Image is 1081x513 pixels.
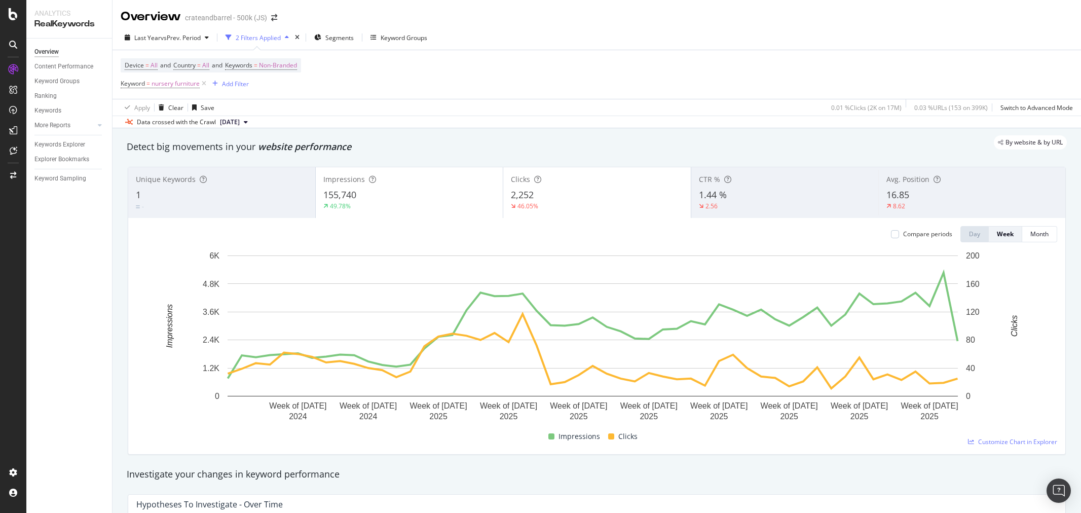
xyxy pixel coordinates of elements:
[989,226,1022,242] button: Week
[202,58,209,72] span: All
[325,33,354,42] span: Segments
[216,116,252,128] button: [DATE]
[201,103,214,112] div: Save
[269,401,326,410] text: Week of [DATE]
[960,226,989,242] button: Day
[323,174,365,184] span: Impressions
[966,251,980,260] text: 200
[185,13,267,23] div: crateandbarrel - 500k (JS)
[121,29,213,46] button: Last YearvsPrev. Period
[34,18,104,30] div: RealKeywords
[137,118,216,127] div: Data crossed with the Crawl
[203,279,219,288] text: 4.8K
[222,80,249,88] div: Add Filter
[134,33,161,42] span: Last Year
[34,47,59,57] div: Overview
[761,401,818,410] text: Week of [DATE]
[511,174,530,184] span: Clicks
[34,173,86,184] div: Keyword Sampling
[550,401,607,410] text: Week of [DATE]
[500,412,518,421] text: 2025
[34,120,70,131] div: More Reports
[409,401,467,410] text: Week of [DATE]
[690,401,748,410] text: Week of [DATE]
[34,61,93,72] div: Content Performance
[136,189,141,201] span: 1
[203,336,219,344] text: 2.4K
[203,364,219,373] text: 1.2K
[221,29,293,46] button: 2 Filters Applied
[366,29,431,46] button: Keyword Groups
[920,412,939,421] text: 2025
[966,336,975,344] text: 80
[1030,230,1049,238] div: Month
[254,61,257,69] span: =
[994,135,1067,150] div: legacy label
[142,202,144,211] div: -
[34,139,85,150] div: Keywords Explorer
[886,189,909,201] span: 16.85
[831,103,902,112] div: 0.01 % Clicks ( 2K on 17M )
[969,230,980,238] div: Day
[996,99,1073,116] button: Switch to Advanced Mode
[145,61,149,69] span: =
[966,392,971,400] text: 0
[323,189,356,201] span: 155,740
[134,103,150,112] div: Apply
[155,99,183,116] button: Clear
[901,401,958,410] text: Week of [DATE]
[34,105,105,116] a: Keywords
[978,437,1057,446] span: Customize Chart in Explorer
[121,79,145,88] span: Keyword
[480,401,537,410] text: Week of [DATE]
[381,33,427,42] div: Keyword Groups
[34,47,105,57] a: Overview
[310,29,358,46] button: Segments
[1005,139,1063,145] span: By website & by URL
[136,174,196,184] span: Unique Keywords
[165,304,174,348] text: Impressions
[125,61,144,69] span: Device
[618,430,638,443] span: Clicks
[136,205,140,208] img: Equal
[161,33,201,42] span: vs Prev. Period
[517,202,538,210] div: 46.05%
[160,61,171,69] span: and
[168,103,183,112] div: Clear
[289,412,307,421] text: 2024
[188,99,214,116] button: Save
[136,250,1049,426] div: A chart.
[1010,315,1019,337] text: Clicks
[293,32,302,43] div: times
[127,468,1067,481] div: Investigate your changes in keyword performance
[511,189,534,201] span: 2,252
[203,308,219,316] text: 3.6K
[570,412,588,421] text: 2025
[34,173,105,184] a: Keyword Sampling
[705,202,718,210] div: 2.56
[903,230,952,238] div: Compare periods
[850,412,869,421] text: 2025
[1047,479,1071,503] div: Open Intercom Messenger
[34,61,105,72] a: Content Performance
[236,33,281,42] div: 2 Filters Applied
[215,392,219,400] text: 0
[997,230,1014,238] div: Week
[699,174,720,184] span: CTR %
[271,14,277,21] div: arrow-right-arrow-left
[966,364,975,373] text: 40
[620,401,678,410] text: Week of [DATE]
[780,412,798,421] text: 2025
[151,58,158,72] span: All
[429,412,448,421] text: 2025
[34,76,105,87] a: Keyword Groups
[146,79,150,88] span: =
[1022,226,1057,242] button: Month
[225,61,252,69] span: Keywords
[220,118,240,127] span: 2025 Sep. 19th
[197,61,201,69] span: =
[359,412,378,421] text: 2024
[831,401,888,410] text: Week of [DATE]
[893,202,905,210] div: 8.62
[966,308,980,316] text: 120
